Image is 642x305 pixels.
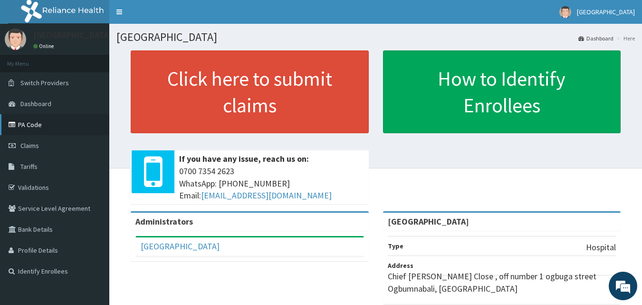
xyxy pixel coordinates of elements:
[577,8,635,16] span: [GEOGRAPHIC_DATA]
[586,241,616,254] p: Hospital
[383,50,621,133] a: How to Identify Enrollees
[578,34,613,42] a: Dashboard
[201,190,332,201] a: [EMAIL_ADDRESS][DOMAIN_NAME]
[179,153,309,164] b: If you have any issue, reach us on:
[135,216,193,227] b: Administrators
[141,241,220,252] a: [GEOGRAPHIC_DATA]
[559,6,571,18] img: User Image
[131,50,369,133] a: Click here to submit claims
[20,99,51,108] span: Dashboard
[614,34,635,42] li: Here
[20,79,69,87] span: Switch Providers
[20,162,38,171] span: Tariffs
[33,43,56,49] a: Online
[5,29,26,50] img: User Image
[388,242,403,250] b: Type
[179,165,364,202] span: 0700 7354 2623 WhatsApp: [PHONE_NUMBER] Email:
[388,270,616,295] p: Chief [PERSON_NAME] Close , off number 1 ogbuga street Ogbumnabali, [GEOGRAPHIC_DATA]
[33,31,112,39] p: [GEOGRAPHIC_DATA]
[20,141,39,150] span: Claims
[388,261,413,270] b: Address
[388,216,469,227] strong: [GEOGRAPHIC_DATA]
[116,31,635,43] h1: [GEOGRAPHIC_DATA]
